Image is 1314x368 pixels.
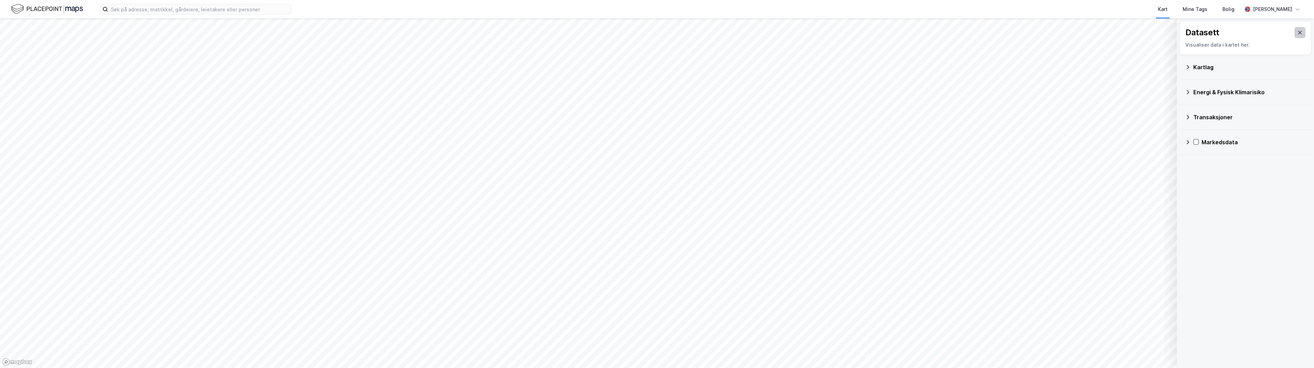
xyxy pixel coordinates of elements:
[1193,63,1306,71] div: Kartlag
[1193,113,1306,121] div: Transaksjoner
[2,358,32,366] a: Mapbox homepage
[11,3,83,15] img: logo.f888ab2527a4732fd821a326f86c7f29.svg
[1280,335,1314,368] iframe: Chat Widget
[1193,88,1306,96] div: Energi & Fysisk Klimarisiko
[1183,5,1207,13] div: Mine Tags
[1280,335,1314,368] div: Kontrollprogram for chat
[1185,27,1219,38] div: Datasett
[1158,5,1168,13] div: Kart
[108,4,291,14] input: Søk på adresse, matrikkel, gårdeiere, leietakere eller personer
[1185,41,1305,49] div: Visualiser data i kartet her.
[1222,5,1234,13] div: Bolig
[1202,138,1306,146] div: Markedsdata
[1253,5,1292,13] div: [PERSON_NAME]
